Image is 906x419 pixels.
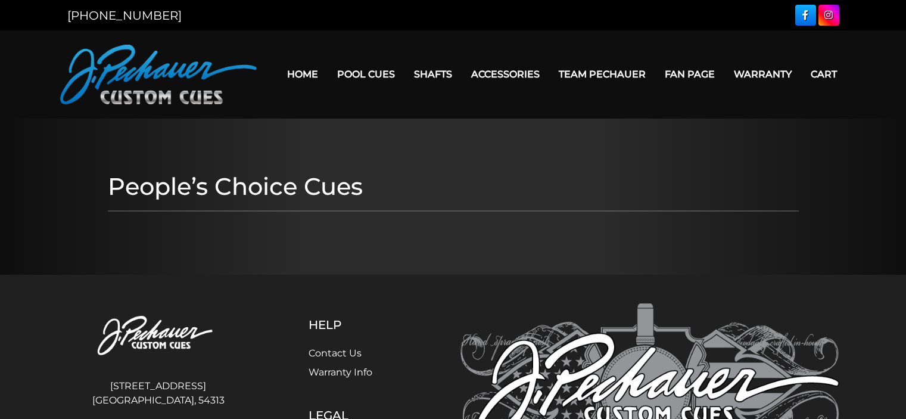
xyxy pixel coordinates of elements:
[462,59,549,89] a: Accessories
[309,367,372,378] a: Warranty Info
[724,59,801,89] a: Warranty
[309,318,401,332] h5: Help
[404,59,462,89] a: Shafts
[655,59,724,89] a: Fan Page
[67,8,182,23] a: [PHONE_NUMBER]
[328,59,404,89] a: Pool Cues
[309,347,362,359] a: Contact Us
[801,59,846,89] a: Cart
[108,172,799,201] h1: People’s Choice Cues
[549,59,655,89] a: Team Pechauer
[67,303,250,370] img: Pechauer Custom Cues
[278,59,328,89] a: Home
[67,374,250,412] address: [STREET_ADDRESS] [GEOGRAPHIC_DATA], 54313
[60,45,257,104] img: Pechauer Custom Cues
